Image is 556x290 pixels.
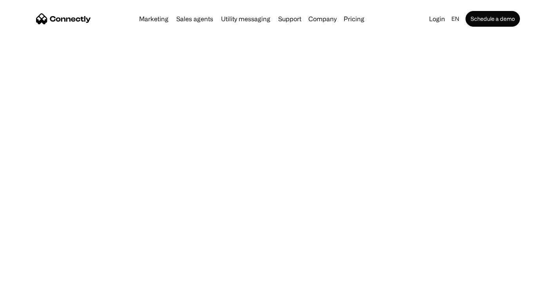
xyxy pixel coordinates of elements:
a: Sales agents [173,16,216,22]
a: Support [275,16,304,22]
aside: Language selected: English [8,275,47,287]
div: next slide [493,126,525,204]
a: Schedule a demo [465,11,520,27]
a: Login [426,13,448,24]
a: Marketing [136,16,172,22]
div: Company [306,13,339,24]
ul: Language list [16,276,47,287]
div: en [451,13,459,24]
a: Utility messaging [218,16,273,22]
a: home [36,13,91,25]
div: Company [308,13,337,24]
div: en [448,13,464,24]
div: carousel [31,47,525,283]
a: Pricing [340,16,368,22]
